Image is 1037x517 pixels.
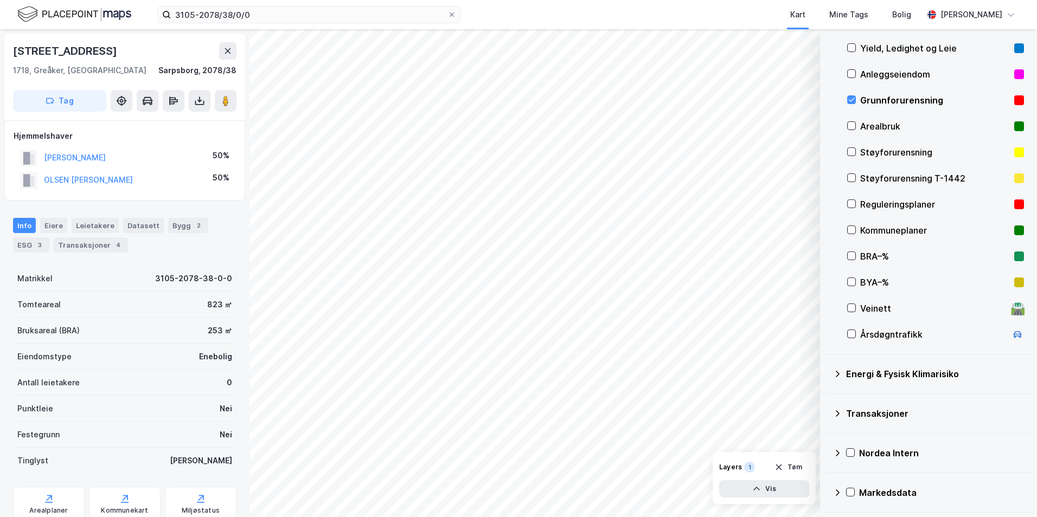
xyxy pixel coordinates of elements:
div: 4 [113,240,124,250]
div: 50% [213,171,229,184]
div: Energi & Fysisk Klimarisiko [846,367,1024,380]
div: Kart [790,8,805,21]
div: Eiere [40,218,67,233]
div: 🛣️ [1010,301,1025,315]
div: Kommunekart [101,506,148,515]
div: Nei [220,428,232,441]
div: Anleggseiendom [860,68,1010,81]
div: Veinett [860,302,1007,315]
div: BRA–% [860,250,1010,263]
div: Grunnforurensning [860,94,1010,107]
div: Transaksjoner [846,407,1024,420]
div: Bolig [892,8,911,21]
div: [PERSON_NAME] [170,454,232,467]
div: 823 ㎡ [207,298,232,311]
div: 3 [34,240,45,250]
iframe: Chat Widget [983,465,1037,517]
img: logo.f888ab2527a4732fd821a326f86c7f29.svg [17,5,131,24]
div: Festegrunn [17,428,60,441]
input: Søk på adresse, matrikkel, gårdeiere, leietakere eller personer [171,7,447,23]
button: Vis [719,480,809,497]
div: Yield, Ledighet og Leie [860,42,1010,55]
div: Nordea Intern [859,447,1024,460]
div: Årsdøgntrafikk [860,328,1007,341]
div: 2 [193,220,204,231]
div: 3105-2078-38-0-0 [155,272,232,285]
div: Enebolig [199,350,232,363]
div: Arealbruk [860,120,1010,133]
div: 253 ㎡ [208,324,232,337]
div: Kommuneplaner [860,224,1010,237]
div: 0 [227,376,232,389]
div: 50% [213,149,229,162]
div: Bygg [168,218,208,233]
div: 1 [744,462,755,473]
div: Bruksareal (BRA) [17,324,80,337]
div: ESG [13,237,49,253]
div: Reguleringsplaner [860,198,1010,211]
button: Tøm [767,458,809,476]
div: Sarpsborg, 2078/38 [158,64,236,77]
div: Tomteareal [17,298,61,311]
div: Hjemmelshaver [14,130,236,143]
div: Arealplaner [29,506,68,515]
div: Nei [220,402,232,415]
div: Markedsdata [859,486,1024,499]
div: Punktleie [17,402,53,415]
div: Info [13,218,36,233]
div: Støyforurensning [860,146,1010,159]
div: Støyforurensning T-1442 [860,172,1010,185]
div: Layers [719,463,742,471]
div: 1718, Greåker, [GEOGRAPHIC_DATA] [13,64,146,77]
div: Tinglyst [17,454,48,467]
div: BYA–% [860,276,1010,289]
div: Matrikkel [17,272,53,285]
div: Miljøstatus [182,506,220,515]
div: Antall leietakere [17,376,80,389]
button: Tag [13,90,106,112]
div: Mine Tags [829,8,868,21]
div: Transaksjoner [54,237,128,253]
div: [STREET_ADDRESS] [13,42,119,60]
div: Leietakere [72,218,119,233]
div: Eiendomstype [17,350,72,363]
div: Datasett [123,218,164,233]
div: [PERSON_NAME] [940,8,1002,21]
